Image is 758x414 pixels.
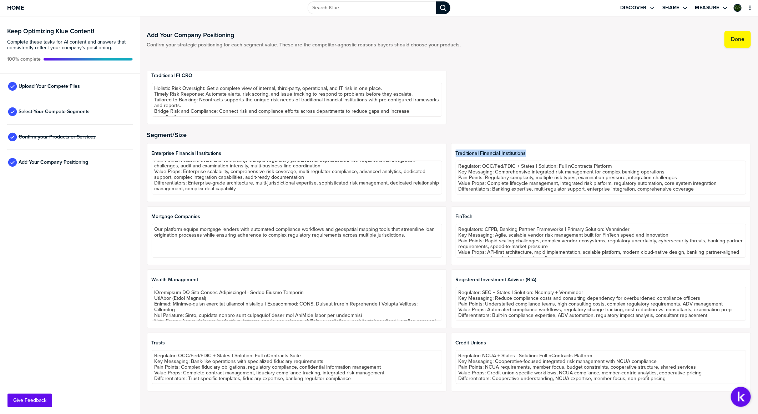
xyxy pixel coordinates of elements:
[147,42,461,48] span: Confirm your strategic positioning for each segment value. These are the competitor-agnostic reas...
[152,224,442,258] textarea: Our platform equips mortgage lenders with automated compliance workflows and geospatial mapping t...
[731,36,744,43] label: Done
[731,387,751,407] button: Open Support Center
[152,340,442,346] span: Trusts
[19,160,88,165] span: Add Your Company Positioning
[19,134,96,140] span: Confirm your Products or Services
[456,340,746,346] span: Credit Unions
[147,131,751,138] h2: Segment/Size
[734,5,741,11] img: 26f2a09f66e9fb57ba0a3eab36b493fc-sml.png
[456,350,746,384] textarea: Regulator: NCUA + States | Solution: Full nContracts Platform Key Messaging: Cooperative-focused ...
[695,5,720,11] label: Measure
[152,161,442,195] textarea: Regulators: OCC, Fed, FDIC, CFTC, SEC + States | Solution: Full nContracts Platform Key Messaging...
[152,73,442,79] span: Traditional FI CRO
[456,224,746,258] textarea: Regulators: CFPB, Banking Partner Frameworks | Primary Solution: Venminder Key Messaging: Agile, ...
[734,4,742,12] div: Garrett Painter
[456,151,746,156] span: Traditional Financial Institutions
[152,83,442,117] textarea: Holistic Risk Oversight: Get a complete view of internal, third-party, operational, and IT risk i...
[7,28,133,34] h3: Keep Optimizing Klue Content!
[308,1,436,14] input: Search Klue
[152,287,442,321] textarea: lOremipsum DO Sita Consec Adipiscingel - Seddo Eiusmo Temporin UtlAbor (Etdol Magnaal) Enimad: Mi...
[19,84,80,89] span: Upload Your Compete Files
[456,277,746,283] span: Registered Investment Advisor (RIA)
[456,287,746,321] textarea: Regulator: SEC + States | Solution: Ncomply + Venminder Key Messaging: Reduce compliance costs an...
[456,214,746,219] span: FinTech
[7,39,133,51] span: Complete these tasks for AI content and answers that consistently reflect your company’s position...
[456,161,746,195] textarea: Regulator: OCC/Fed/FDIC + States | Solution: Full nContracts Platform Key Messaging: Comprehensiv...
[152,151,442,156] span: Enterprise Financial Institutions
[7,56,41,62] span: Active
[662,5,679,11] label: Share
[7,5,24,11] span: Home
[19,109,90,115] span: Select Your Compete Segments
[7,394,52,407] button: Give Feedback
[152,277,442,283] span: Wealth Management
[436,1,450,14] div: Search Klue
[152,214,442,219] span: Mortgage Companies
[147,31,461,39] h1: Add Your Company Positioning
[733,3,742,12] a: Edit Profile
[152,350,442,384] textarea: Regulator: OCC/Fed/FDIC + States | Solution: Full nContracts Suite Key Messaging: Bank-like opera...
[620,5,647,11] label: Discover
